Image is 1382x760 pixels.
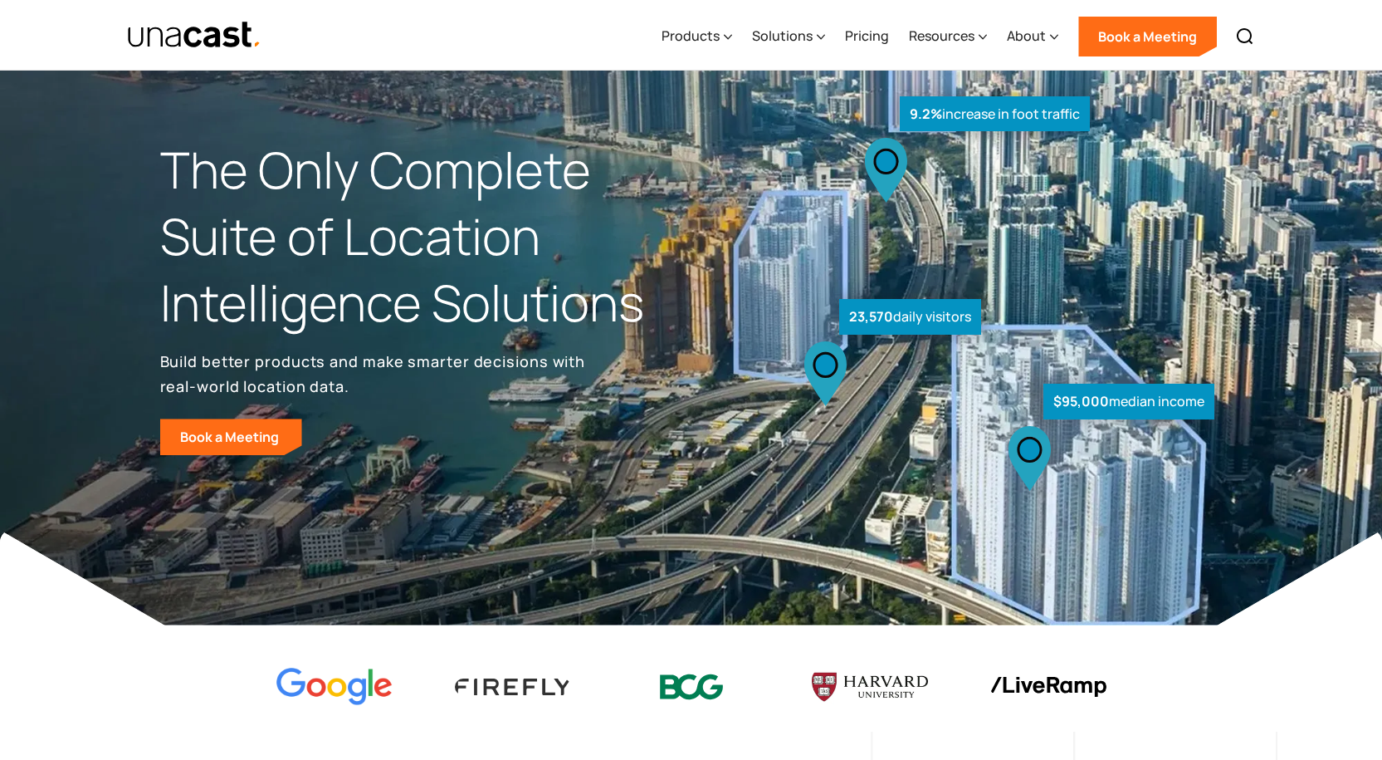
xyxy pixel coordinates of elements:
a: home [127,21,262,50]
div: About [1007,26,1046,46]
div: median income [1043,384,1214,419]
img: Search icon [1235,27,1255,47]
div: daily visitors [839,299,981,335]
div: Resources [909,26,974,46]
p: Build better products and make smarter decisions with real-world location data. [160,349,592,399]
img: Google logo Color [276,668,393,707]
a: Pricing [845,2,889,71]
img: liveramp logo [990,677,1106,698]
div: increase in foot traffic [900,96,1090,132]
div: Solutions [752,26,813,46]
a: Book a Meeting [1078,17,1217,56]
img: Unacast text logo [127,21,262,50]
strong: $95,000 [1053,392,1109,410]
strong: 23,570 [849,307,893,326]
div: About [1007,2,1058,71]
h1: The Only Complete Suite of Location Intelligence Solutions [160,137,691,336]
div: Solutions [752,2,825,71]
strong: 9.2% [910,105,942,123]
div: Products [662,26,720,46]
div: Products [662,2,732,71]
a: Book a Meeting [160,419,302,455]
img: BCG logo [633,664,750,711]
div: Resources [909,2,987,71]
img: Harvard U logo [812,667,928,707]
img: Firefly Advertising logo [455,679,571,694]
